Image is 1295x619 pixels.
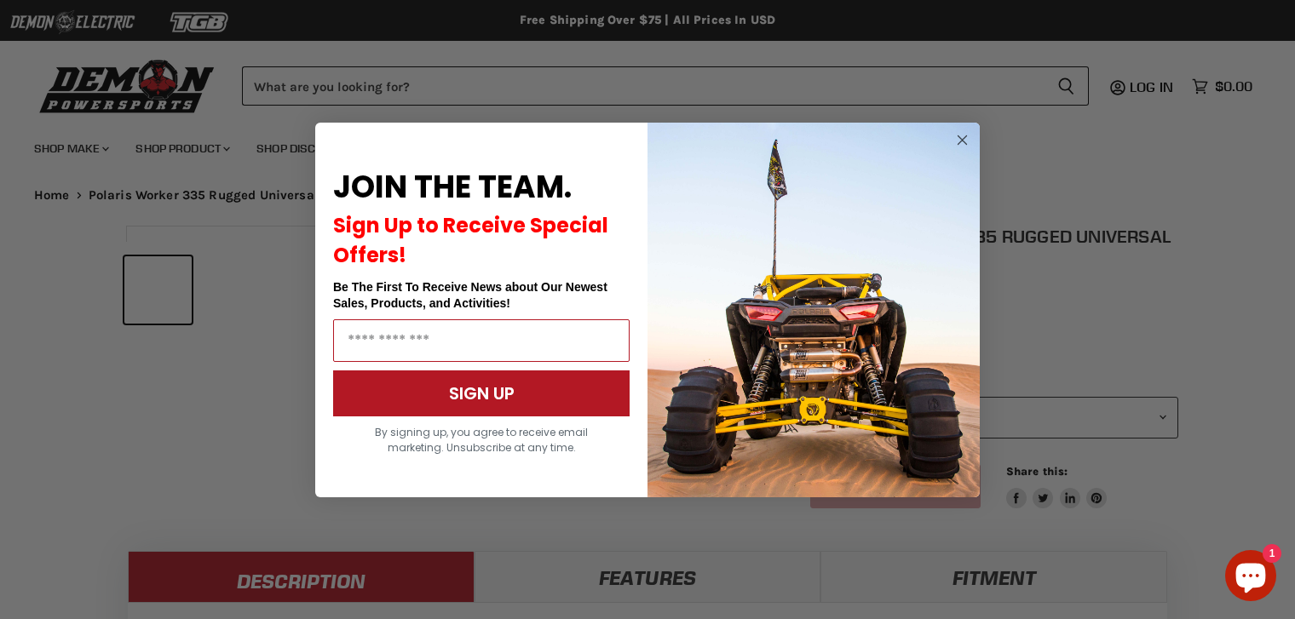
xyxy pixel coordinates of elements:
span: By signing up, you agree to receive email marketing. Unsubscribe at any time. [375,425,588,455]
inbox-online-store-chat: Shopify online store chat [1220,550,1281,605]
span: Be The First To Receive News about Our Newest Sales, Products, and Activities! [333,280,607,310]
span: JOIN THE TEAM. [333,165,572,209]
img: a9095488-b6e7-41ba-879d-588abfab540b.jpeg [647,123,980,497]
input: Email Address [333,319,630,362]
button: Close dialog [952,129,973,151]
button: SIGN UP [333,370,630,416]
span: Sign Up to Receive Special Offers! [333,211,608,269]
